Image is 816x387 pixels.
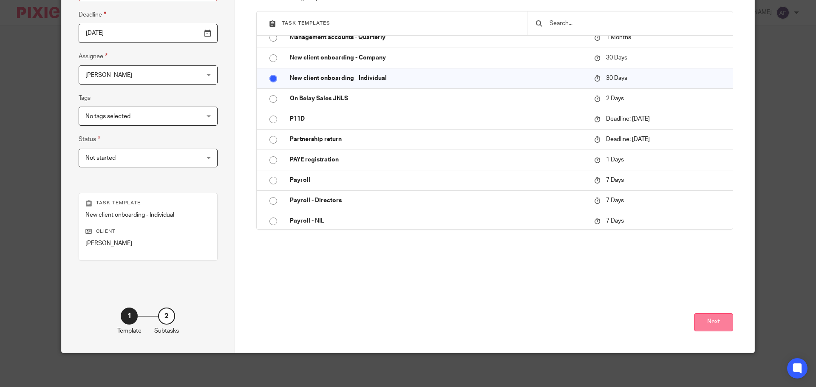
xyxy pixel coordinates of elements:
[290,135,586,144] p: Partnership return
[290,74,586,82] p: New client onboarding - Individual
[85,239,211,248] p: [PERSON_NAME]
[85,228,211,235] p: Client
[79,10,106,20] label: Deadline
[85,113,130,119] span: No tags selected
[606,75,627,81] span: 30 Days
[606,34,631,40] span: 1 Months
[290,196,586,205] p: Payroll - Directors
[290,94,586,103] p: On Belay Sales JNLS
[290,33,586,42] p: Management accounts - Quarterly
[694,313,733,331] button: Next
[606,157,624,163] span: 1 Days
[85,72,132,78] span: [PERSON_NAME]
[606,198,624,203] span: 7 Days
[606,55,627,61] span: 30 Days
[606,218,624,224] span: 7 Days
[79,94,91,102] label: Tags
[79,51,108,61] label: Assignee
[117,327,142,335] p: Template
[606,96,624,102] span: 2 Days
[606,136,650,142] span: Deadline: [DATE]
[606,116,650,122] span: Deadline: [DATE]
[290,176,586,184] p: Payroll
[85,211,211,219] p: New client onboarding - Individual
[79,24,218,43] input: Pick a date
[121,308,138,325] div: 1
[290,217,586,225] p: Payroll - NIL
[79,134,100,144] label: Status
[282,21,330,25] span: Task templates
[549,19,724,28] input: Search...
[85,200,211,206] p: Task template
[85,155,116,161] span: Not started
[290,115,586,123] p: P11D
[290,54,586,62] p: New client onboarding - Company
[606,177,624,183] span: 7 Days
[154,327,179,335] p: Subtasks
[158,308,175,325] div: 2
[290,155,586,164] p: PAYE registration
